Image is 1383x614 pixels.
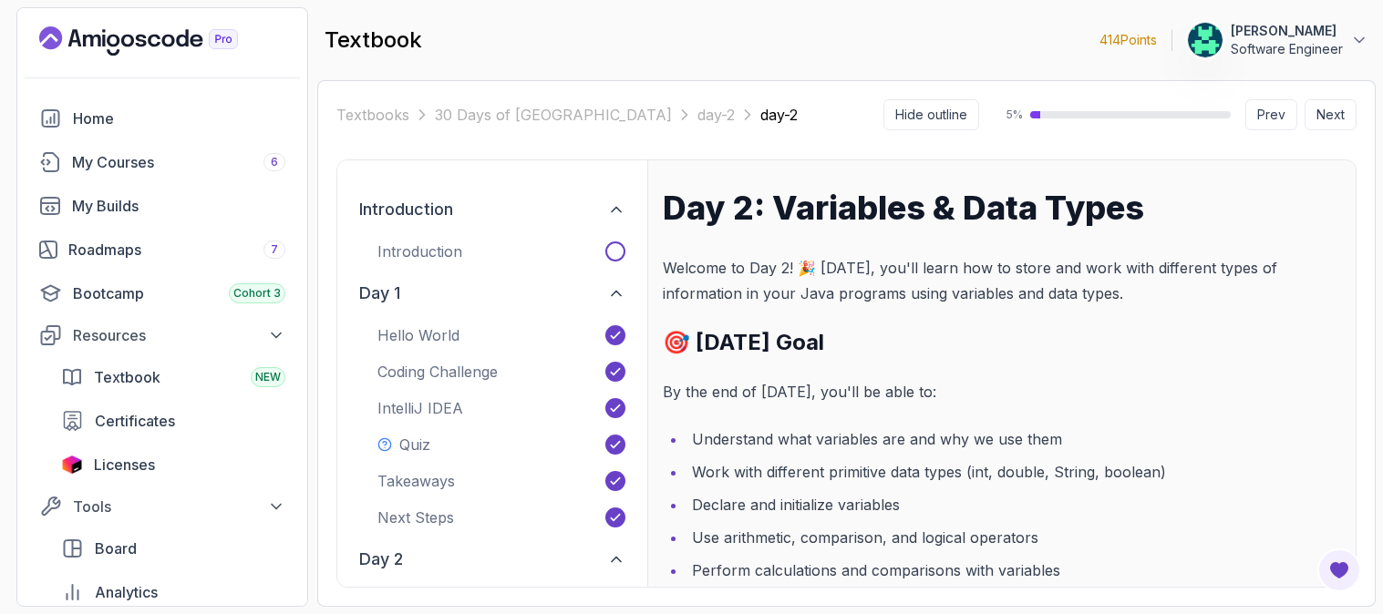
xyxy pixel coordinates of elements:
p: By the end of [DATE], you'll be able to: [663,379,1341,404]
div: progress [1030,111,1231,118]
h2: day 2 [359,547,403,572]
button: day 1 [352,273,633,313]
span: Analytics [95,581,158,603]
img: jetbrains icon [61,455,83,474]
img: user profile image [1188,23,1223,57]
div: My Courses [72,151,285,173]
button: Quiz [370,430,633,459]
span: 7 [271,242,278,257]
div: Roadmaps [68,239,285,261]
div: Bootcamp [73,282,285,304]
button: Hello World [370,321,633,350]
span: Textbook [94,366,160,388]
p: Next Steps [377,507,454,528]
button: Open Feedback Button [1317,548,1361,592]
div: Home [73,107,285,129]
button: Resources [28,319,296,352]
button: Takeaways [370,466,633,496]
a: Textbooks [336,104,409,126]
a: 30 Days of [GEOGRAPHIC_DATA] [435,104,672,126]
button: Coding Challenge [370,357,633,386]
li: Understand what variables are and why we use them [686,426,1341,452]
button: Next [1305,99,1357,130]
a: home [28,100,296,137]
a: certificates [50,403,296,439]
a: builds [28,188,296,224]
p: Hello World [377,324,459,346]
button: Next Steps [370,503,633,532]
a: day-2 [697,104,735,126]
div: Resources [73,324,285,346]
li: Work with different primitive data types (int, double, String, boolean) [686,459,1341,485]
a: licenses [50,446,296,483]
p: Quiz [399,434,430,455]
li: Use arithmetic, comparison, and logical operators [686,525,1341,550]
div: Tools [73,496,285,517]
a: board [50,530,296,567]
li: Perform calculations and comparisons with variables [686,558,1341,583]
p: Welcome to Day 2! 🎉 [DATE], you'll learn how to store and work with different types of informatio... [663,255,1341,306]
h2: 🎯 [DATE] Goal [663,328,1341,357]
button: Prev [1245,99,1297,130]
p: Software Engineer [1231,40,1343,58]
h2: textbook [325,26,422,55]
a: textbook [50,359,296,395]
span: NEW [255,370,281,384]
div: My Builds [72,195,285,217]
p: Coding Challenge [377,361,498,383]
span: Cohort 3 [233,286,281,301]
a: bootcamp [28,275,296,312]
p: Introduction [377,240,462,262]
a: courses [28,144,296,180]
p: Takeaways [377,470,455,492]
button: introduction [352,189,633,230]
h2: day 1 [359,281,400,306]
a: analytics [50,574,296,610]
p: IntelliJ IDEA [377,397,463,419]
h1: Day 2: Variables & Data Types [663,189,1341,226]
span: Certificates [95,410,175,432]
p: [PERSON_NAME] [1231,22,1343,40]
button: Introduction [370,237,633,266]
button: user profile image[PERSON_NAME]Software Engineer [1187,22,1368,58]
span: Board [95,537,137,559]
h2: introduction [359,197,453,222]
button: Collapse sidebar [883,99,979,130]
button: Tools [28,490,296,523]
span: 5 % [994,107,1023,122]
a: roadmaps [28,231,296,268]
span: Licenses [94,454,155,476]
button: day 2 [352,539,633,579]
button: IntelliJ IDEA [370,394,633,423]
p: 414 Points [1099,31,1157,49]
span: day-2 [760,104,798,126]
li: Declare and initialize variables [686,492,1341,517]
span: 6 [271,155,278,169]
a: Landing page [39,26,280,56]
